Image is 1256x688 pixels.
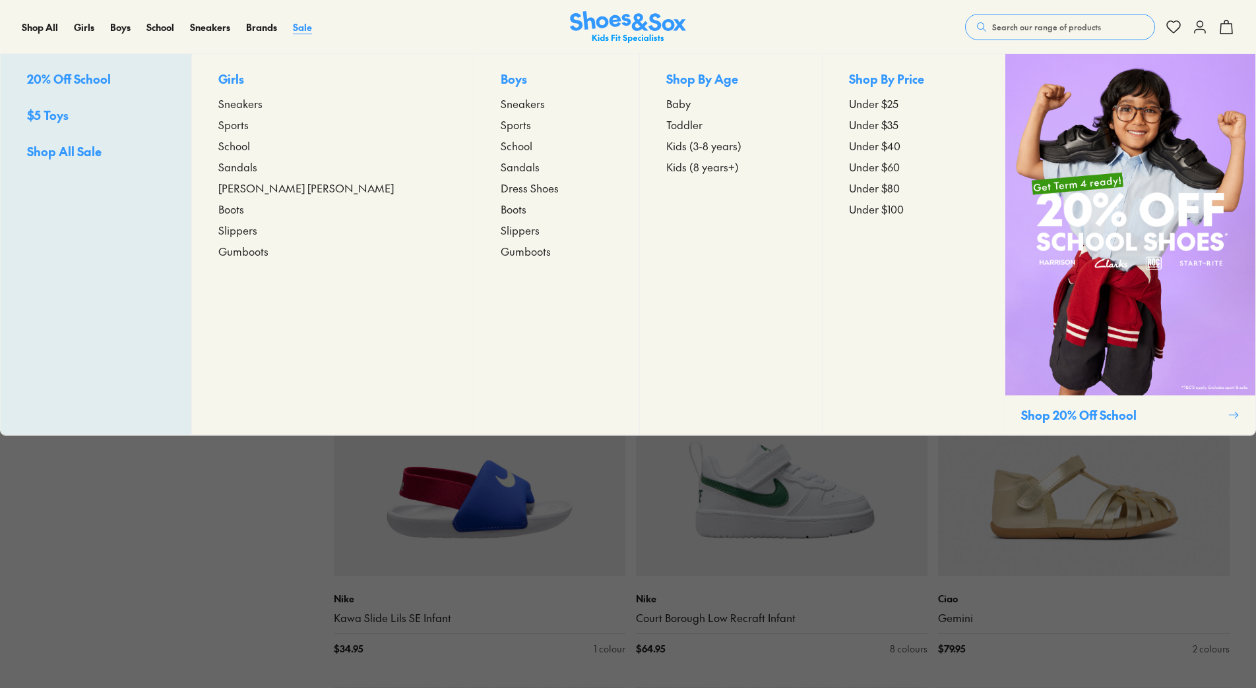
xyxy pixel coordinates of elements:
[501,159,613,175] a: Sandals
[849,159,900,175] span: Under $60
[992,21,1101,33] span: Search our range of products
[849,117,898,132] span: Under $35
[501,243,613,259] a: Gumboots
[849,96,898,111] span: Under $25
[849,117,978,132] a: Under $35
[1005,54,1255,435] a: Shop 20% Off School
[334,592,625,606] p: Nike
[849,201,904,217] span: Under $100
[666,138,796,154] a: Kids (3-8 years)
[636,642,665,656] span: $ 64.95
[146,20,174,34] a: School
[938,611,1230,625] a: Gemini
[965,14,1155,40] button: Search our range of products
[666,117,703,132] span: Toddler
[666,96,691,111] span: Baby
[218,180,448,196] a: [PERSON_NAME] [PERSON_NAME]
[74,20,94,34] a: Girls
[501,243,551,259] span: Gumboots
[501,117,531,132] span: Sports
[594,642,625,656] div: 1 colour
[190,20,230,34] a: Sneakers
[27,143,102,159] span: Shop All Sale
[501,222,540,238] span: Slippers
[666,70,796,90] p: Shop By Age
[849,70,978,90] p: Shop By Price
[218,222,257,238] span: Slippers
[218,96,263,111] span: Sneakers
[636,611,927,625] a: Court Borough Low Recraft Infant
[218,138,250,154] span: School
[293,20,312,34] a: Sale
[849,201,978,217] a: Under $100
[501,180,559,196] span: Dress Shoes
[218,70,448,90] p: Girls
[938,642,965,656] span: $ 79.95
[246,20,277,34] a: Brands
[666,159,739,175] span: Kids (8 years+)
[501,180,613,196] a: Dress Shoes
[218,201,244,217] span: Boots
[218,201,448,217] a: Boots
[570,11,686,43] a: Shoes & Sox
[666,117,796,132] a: Toddler
[27,107,69,123] span: $5 Toys
[218,96,448,111] a: Sneakers
[666,159,796,175] a: Kids (8 years+)
[218,180,394,196] span: [PERSON_NAME] [PERSON_NAME]
[501,96,613,111] a: Sneakers
[22,20,58,34] a: Shop All
[849,159,978,175] a: Under $60
[849,180,900,196] span: Under $80
[218,159,448,175] a: Sandals
[849,138,900,154] span: Under $40
[1021,406,1222,424] p: Shop 20% Off School
[501,138,613,154] a: School
[849,180,978,196] a: Under $80
[27,106,165,127] a: $5 Toys
[1193,642,1230,656] div: 2 colours
[666,138,741,154] span: Kids (3-8 years)
[666,96,796,111] a: Baby
[501,201,613,217] a: Boots
[218,117,448,132] a: Sports
[849,96,978,111] a: Under $25
[334,611,625,625] a: Kawa Slide Lils SE Infant
[218,222,448,238] a: Slippers
[501,70,613,90] p: Boys
[218,243,448,259] a: Gumboots
[218,243,268,259] span: Gumboots
[636,592,927,606] p: Nike
[1005,54,1255,395] img: SCHOOLPROMO_COLLECTION.png
[501,222,613,238] a: Slippers
[570,11,686,43] img: SNS_Logo_Responsive.svg
[27,142,165,163] a: Shop All Sale
[938,592,1230,606] p: Ciao
[218,159,257,175] span: Sandals
[501,201,526,217] span: Boots
[501,96,545,111] span: Sneakers
[501,138,532,154] span: School
[501,117,613,132] a: Sports
[218,138,448,154] a: School
[27,70,165,90] a: 20% Off School
[110,20,131,34] a: Boys
[218,117,249,132] span: Sports
[849,138,978,154] a: Under $40
[27,71,111,87] span: 20% Off School
[334,642,363,656] span: $ 34.95
[890,642,927,656] div: 8 colours
[501,159,540,175] span: Sandals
